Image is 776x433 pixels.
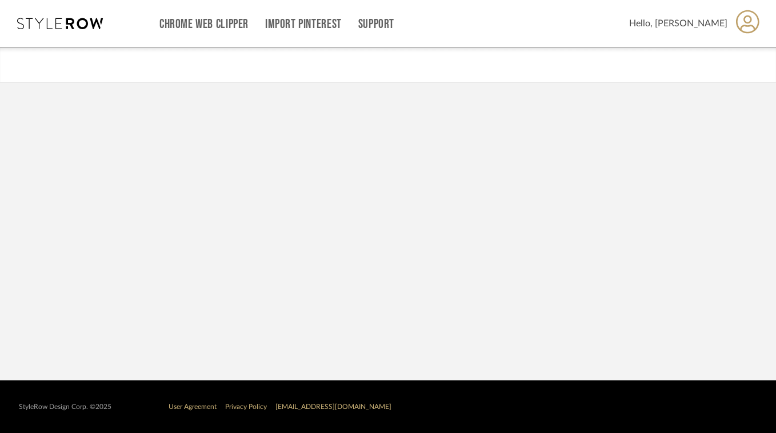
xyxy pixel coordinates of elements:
a: Chrome Web Clipper [159,19,249,29]
a: User Agreement [169,403,217,410]
a: Import Pinterest [265,19,342,29]
a: Privacy Policy [225,403,267,410]
div: StyleRow Design Corp. ©2025 [19,403,111,411]
a: Support [358,19,394,29]
span: Hello, [PERSON_NAME] [629,17,727,30]
a: [EMAIL_ADDRESS][DOMAIN_NAME] [275,403,391,410]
